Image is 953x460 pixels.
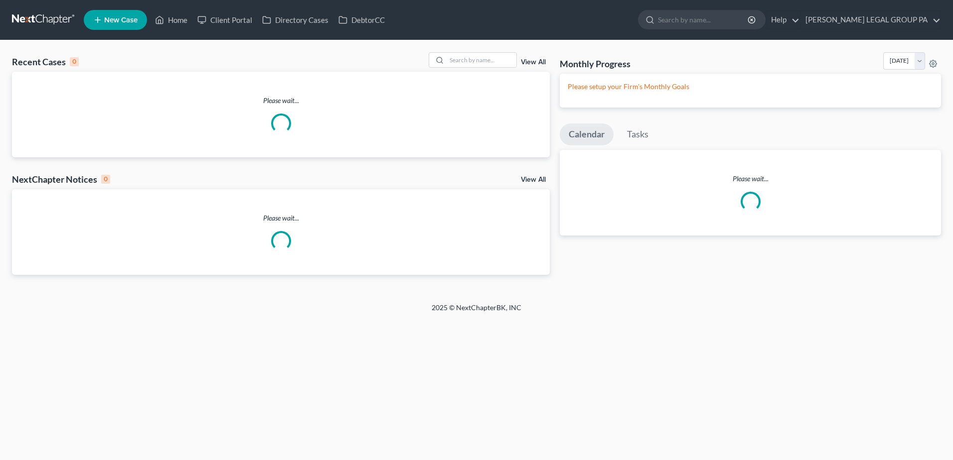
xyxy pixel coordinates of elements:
span: New Case [104,16,138,24]
a: Client Portal [192,11,257,29]
div: 0 [101,175,110,184]
p: Please wait... [12,96,550,106]
div: NextChapter Notices [12,173,110,185]
a: View All [521,59,546,66]
a: View All [521,176,546,183]
h3: Monthly Progress [560,58,631,70]
input: Search by name... [658,10,749,29]
a: [PERSON_NAME] LEGAL GROUP PA [800,11,941,29]
p: Please setup your Firm's Monthly Goals [568,82,933,92]
div: 2025 © NextChapterBK, INC [192,303,761,321]
a: DebtorCC [333,11,390,29]
a: Tasks [618,123,657,145]
a: Home [150,11,192,29]
p: Please wait... [560,174,941,184]
div: 0 [70,57,79,66]
a: Directory Cases [257,11,333,29]
input: Search by name... [447,53,516,67]
p: Please wait... [12,213,550,223]
div: Recent Cases [12,56,79,68]
a: Calendar [560,123,614,145]
a: Help [766,11,799,29]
